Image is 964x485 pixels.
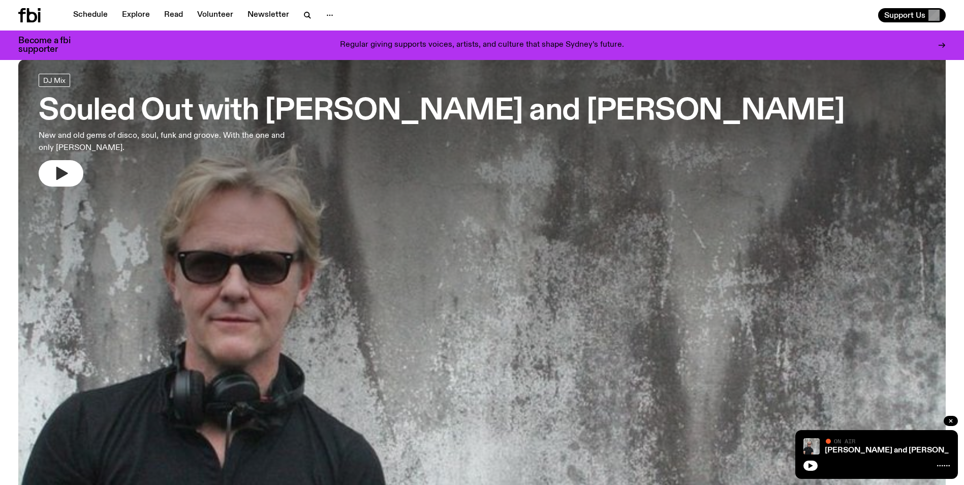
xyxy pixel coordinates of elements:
[158,8,189,22] a: Read
[878,8,946,22] button: Support Us
[43,76,66,84] span: DJ Mix
[39,130,299,154] p: New and old gems of disco, soul, funk and groove. With the one and only [PERSON_NAME].
[191,8,239,22] a: Volunteer
[803,438,820,454] img: Stephen looks directly at the camera, wearing a black tee, black sunglasses and headphones around...
[116,8,156,22] a: Explore
[241,8,295,22] a: Newsletter
[39,97,845,126] h3: Souled Out with [PERSON_NAME] and [PERSON_NAME]
[39,74,845,187] a: Souled Out with [PERSON_NAME] and [PERSON_NAME]New and old gems of disco, soul, funk and groove. ...
[67,8,114,22] a: Schedule
[39,74,70,87] a: DJ Mix
[884,11,925,20] span: Support Us
[18,37,83,54] h3: Become a fbi supporter
[834,438,855,444] span: On Air
[340,41,624,50] p: Regular giving supports voices, artists, and culture that shape Sydney’s future.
